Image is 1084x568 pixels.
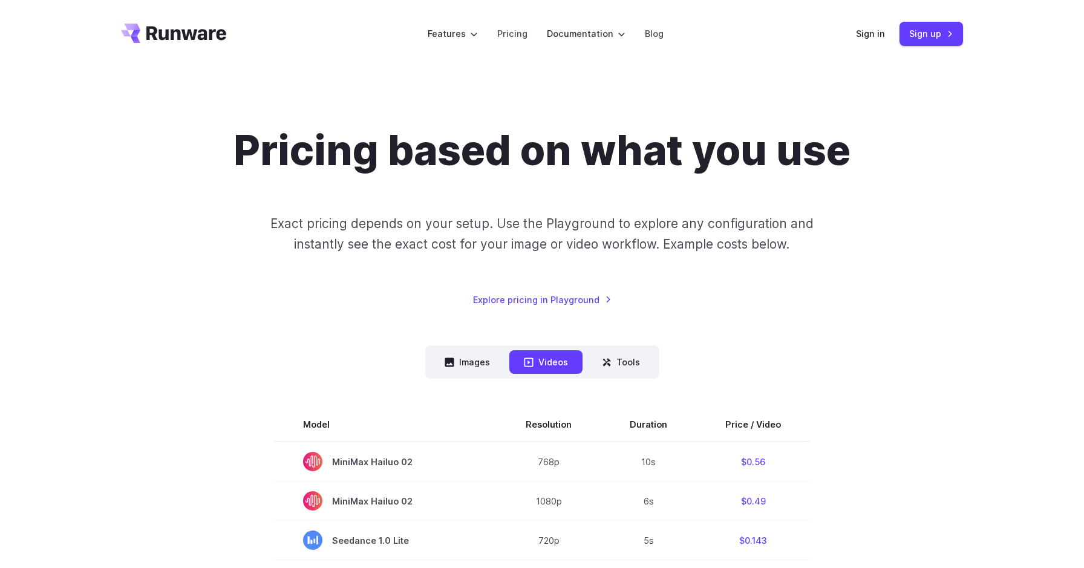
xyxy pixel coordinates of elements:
td: $0.143 [696,521,810,560]
td: 768p [497,442,601,481]
td: 5s [601,521,696,560]
h1: Pricing based on what you use [233,126,851,175]
td: 10s [601,442,696,481]
button: Tools [587,350,655,374]
td: 1080p [497,481,601,521]
a: Blog [645,27,664,41]
td: $0.56 [696,442,810,481]
th: Duration [601,408,696,442]
span: Seedance 1.0 Lite [303,530,468,550]
th: Resolution [497,408,601,442]
td: 6s [601,481,696,521]
label: Documentation [547,27,625,41]
span: MiniMax Hailuo 02 [303,452,468,471]
a: Explore pricing in Playground [473,293,612,307]
td: 720p [497,521,601,560]
a: Go to / [121,24,226,43]
button: Images [430,350,504,374]
button: Videos [509,350,583,374]
a: Sign up [900,22,963,45]
span: MiniMax Hailuo 02 [303,491,468,511]
label: Features [428,27,478,41]
a: Pricing [497,27,527,41]
th: Price / Video [696,408,810,442]
a: Sign in [856,27,885,41]
td: $0.49 [696,481,810,521]
p: Exact pricing depends on your setup. Use the Playground to explore any configuration and instantl... [247,214,837,254]
th: Model [274,408,497,442]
